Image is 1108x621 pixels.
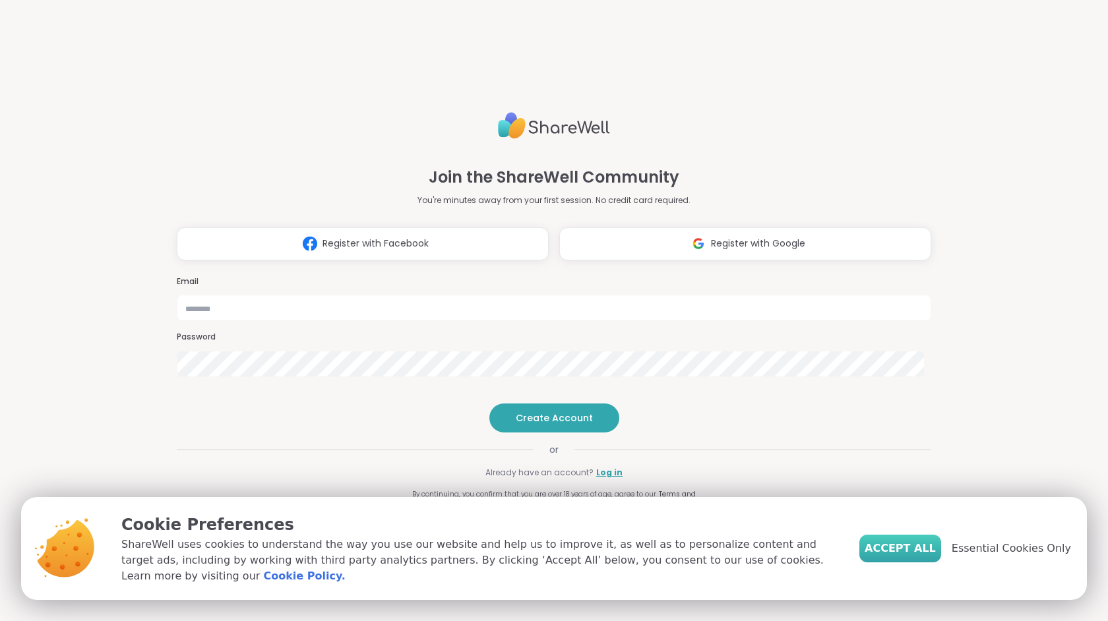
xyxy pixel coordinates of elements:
[177,276,931,287] h3: Email
[323,237,429,251] span: Register with Facebook
[489,403,619,432] button: Create Account
[429,165,679,189] h1: Join the ShareWell Community
[412,489,656,499] span: By continuing, you confirm that you are over 18 years of age, agree to our
[485,467,594,479] span: Already have an account?
[177,227,549,260] button: Register with Facebook
[865,541,936,556] span: Accept All
[263,568,345,584] a: Cookie Policy.
[952,541,1071,556] span: Essential Cookies Only
[559,227,931,260] button: Register with Google
[516,411,593,425] span: Create Account
[859,535,941,562] button: Accept All
[534,443,574,456] span: or
[177,332,931,343] h3: Password
[297,231,323,256] img: ShareWell Logomark
[596,467,623,479] a: Log in
[498,107,610,144] img: ShareWell Logo
[121,513,838,537] p: Cookie Preferences
[417,194,691,206] p: You're minutes away from your first session. No credit card required.
[686,231,711,256] img: ShareWell Logomark
[121,537,838,584] p: ShareWell uses cookies to understand the way you use our website and help us to improve it, as we...
[711,237,805,251] span: Register with Google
